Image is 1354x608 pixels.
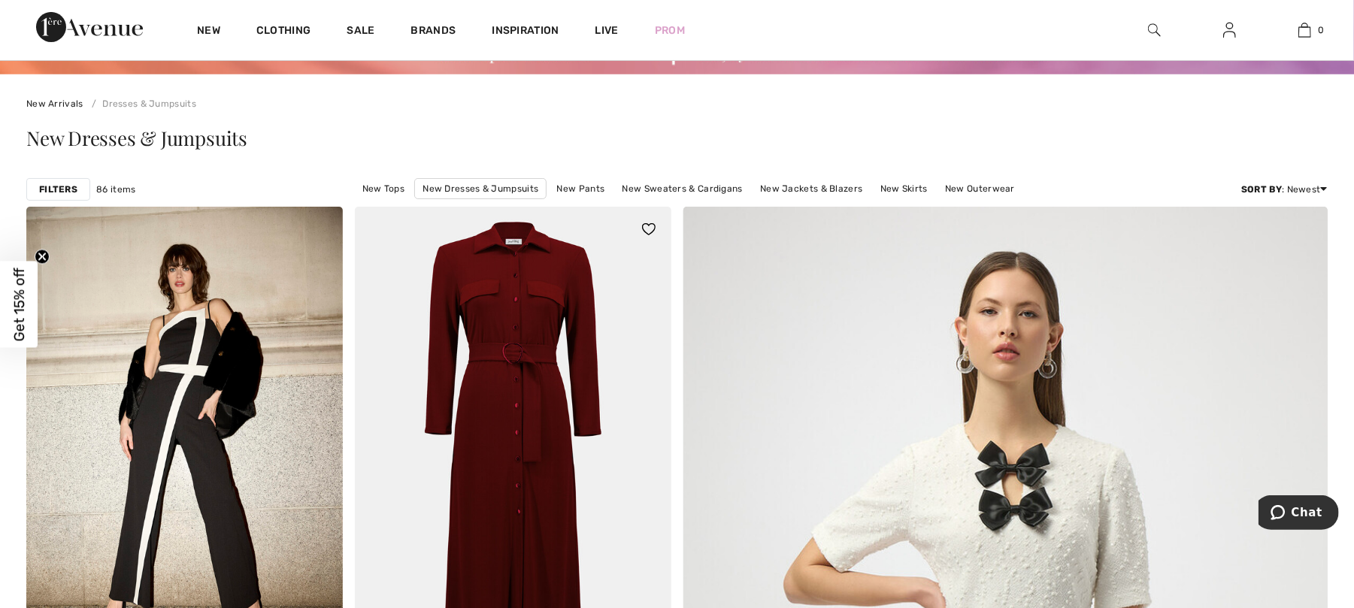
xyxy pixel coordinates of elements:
[355,179,412,198] a: New Tops
[615,179,750,198] a: New Sweaters & Cardigans
[414,178,547,199] a: New Dresses & Jumpsuits
[11,268,28,341] span: Get 15% off
[1223,21,1236,39] img: My Info
[96,183,135,196] span: 86 items
[86,98,196,109] a: Dresses & Jumpsuits
[655,23,685,38] a: Prom
[595,23,619,38] a: Live
[411,24,456,40] a: Brands
[26,98,83,109] a: New Arrivals
[1148,21,1161,39] img: search the website
[39,183,77,196] strong: Filters
[1259,495,1339,533] iframe: Opens a widget where you can chat to one of our agents
[938,179,1022,198] a: New Outerwear
[1211,21,1248,40] a: Sign In
[197,24,220,40] a: New
[1319,23,1325,37] span: 0
[753,179,870,198] a: New Jackets & Blazers
[550,179,613,198] a: New Pants
[347,24,374,40] a: Sale
[1241,183,1328,196] div: : Newest
[26,125,247,151] span: New Dresses & Jumpsuits
[492,24,559,40] span: Inspiration
[642,223,656,235] img: heart_black_full.svg
[35,249,50,264] button: Close teaser
[36,12,143,42] img: 1ère Avenue
[1268,21,1341,39] a: 0
[1298,21,1311,39] img: My Bag
[1241,184,1282,195] strong: Sort By
[256,24,310,40] a: Clothing
[873,179,935,198] a: New Skirts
